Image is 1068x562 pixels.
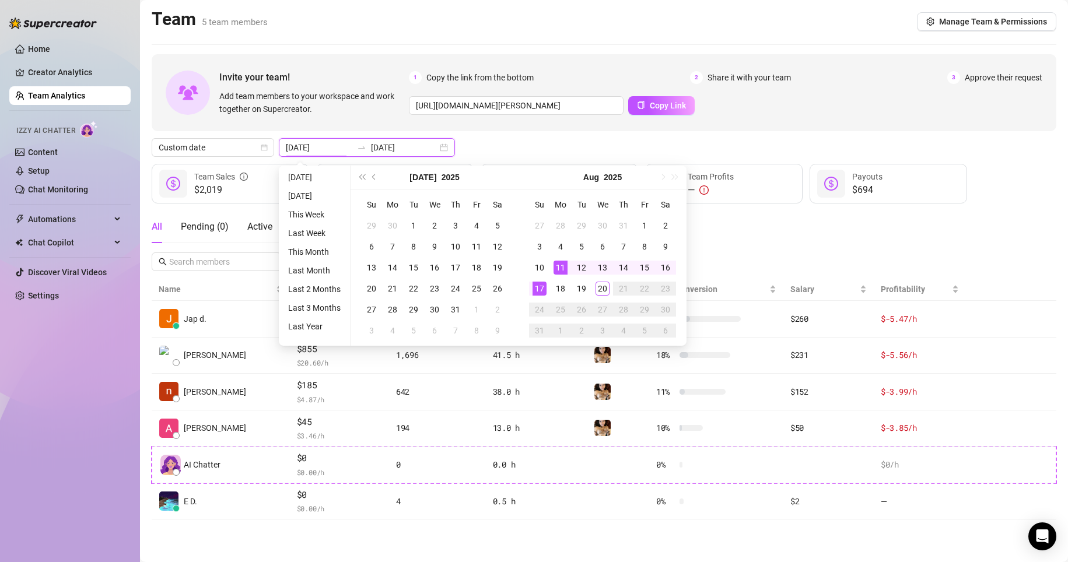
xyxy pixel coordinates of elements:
[824,177,838,191] span: dollar-circle
[638,324,652,338] div: 5
[470,261,484,275] div: 18
[428,240,442,254] div: 9
[634,236,655,257] td: 2025-08-08
[449,240,463,254] div: 10
[184,349,246,361] span: [PERSON_NAME]
[382,299,403,320] td: 2025-07-28
[365,303,379,317] div: 27
[852,183,883,197] span: $694
[939,17,1047,26] span: Manage Team & Permissions
[169,255,265,268] input: Search members
[152,8,268,30] h2: Team
[493,349,580,361] div: 41.5 h
[283,226,345,240] li: Last Week
[554,240,568,254] div: 4
[617,219,631,233] div: 31
[655,257,676,278] td: 2025-08-16
[361,236,382,257] td: 2025-07-06
[297,342,382,356] span: $855
[491,219,505,233] div: 5
[487,215,508,236] td: 2025-07-05
[533,240,547,254] div: 3
[382,236,403,257] td: 2025-07-07
[297,488,382,502] span: $0
[361,320,382,341] td: 2025-08-03
[487,236,508,257] td: 2025-07-12
[424,236,445,257] td: 2025-07-09
[881,349,959,361] div: $-5.56 /h
[159,346,178,365] img: Cathy
[445,215,466,236] td: 2025-07-03
[638,219,652,233] div: 1
[9,17,97,29] img: logo-BBDzfeDw.svg
[650,101,686,110] span: Copy Link
[80,121,98,138] img: AI Chatter
[424,299,445,320] td: 2025-07-30
[592,299,613,320] td: 2025-08-27
[152,220,162,234] div: All
[491,240,505,254] div: 12
[407,219,421,233] div: 1
[852,172,883,181] span: Payouts
[466,194,487,215] th: Fr
[365,261,379,275] div: 13
[28,91,85,100] a: Team Analytics
[424,278,445,299] td: 2025-07-23
[659,303,673,317] div: 30
[491,261,505,275] div: 19
[655,278,676,299] td: 2025-08-23
[409,166,436,189] button: Choose a month
[382,194,403,215] th: Mo
[583,166,599,189] button: Choose a month
[529,299,550,320] td: 2025-08-24
[926,17,934,26] span: setting
[283,264,345,278] li: Last Month
[152,278,290,301] th: Name
[297,451,382,465] span: $0
[240,170,248,183] span: info-circle
[493,458,580,471] div: 0.0 h
[449,282,463,296] div: 24
[184,312,206,325] span: Jap d.
[424,194,445,215] th: We
[445,257,466,278] td: 2025-07-17
[449,324,463,338] div: 7
[487,194,508,215] th: Sa
[28,147,58,157] a: Content
[655,299,676,320] td: 2025-08-30
[194,170,248,183] div: Team Sales
[386,240,400,254] div: 7
[554,324,568,338] div: 1
[283,319,345,333] li: Last Year
[917,12,1056,31] button: Manage Team & Permissions
[386,261,400,275] div: 14
[283,208,345,222] li: This Week
[219,90,404,115] span: Add team members to your workspace and work together on Supercreator.
[403,278,424,299] td: 2025-07-22
[396,421,479,434] div: 194
[533,261,547,275] div: 10
[466,215,487,236] td: 2025-07-04
[634,257,655,278] td: 2025-08-15
[407,282,421,296] div: 22
[470,303,484,317] div: 1
[449,261,463,275] div: 17
[550,320,571,341] td: 2025-09-01
[445,194,466,215] th: Th
[382,320,403,341] td: 2025-08-04
[638,240,652,254] div: 8
[529,320,550,341] td: 2025-08-31
[594,347,611,363] img: vixie
[947,71,960,84] span: 3
[596,240,610,254] div: 6
[596,324,610,338] div: 3
[202,17,268,27] span: 5 team members
[386,219,400,233] div: 30
[594,384,611,400] img: vixie
[261,144,268,151] span: calendar
[554,219,568,233] div: 28
[656,284,717,294] span: Chat Conversion
[365,219,379,233] div: 29
[466,320,487,341] td: 2025-08-08
[15,238,23,247] img: Chat Copilot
